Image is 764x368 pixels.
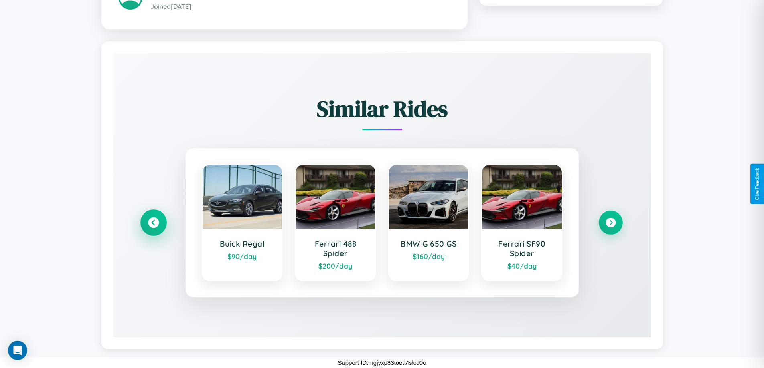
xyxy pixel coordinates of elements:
a: Ferrari 488 Spider$200/day [295,164,376,281]
div: Give Feedback [754,168,760,200]
h3: Ferrari SF90 Spider [490,239,554,258]
div: $ 90 /day [211,252,274,261]
a: BMW G 650 GS$160/day [388,164,470,281]
div: $ 40 /day [490,261,554,270]
div: $ 160 /day [397,252,461,261]
h3: Ferrari 488 Spider [304,239,367,258]
a: Buick Regal$90/day [202,164,283,281]
div: $ 200 /day [304,261,367,270]
p: Support ID: mgjyxp83toea4slcc0o [338,357,426,368]
p: Joined [DATE] [150,1,451,12]
h3: Buick Regal [211,239,274,249]
h2: Similar Rides [142,93,623,124]
a: Ferrari SF90 Spider$40/day [481,164,563,281]
div: Open Intercom Messenger [8,341,27,360]
h3: BMW G 650 GS [397,239,461,249]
